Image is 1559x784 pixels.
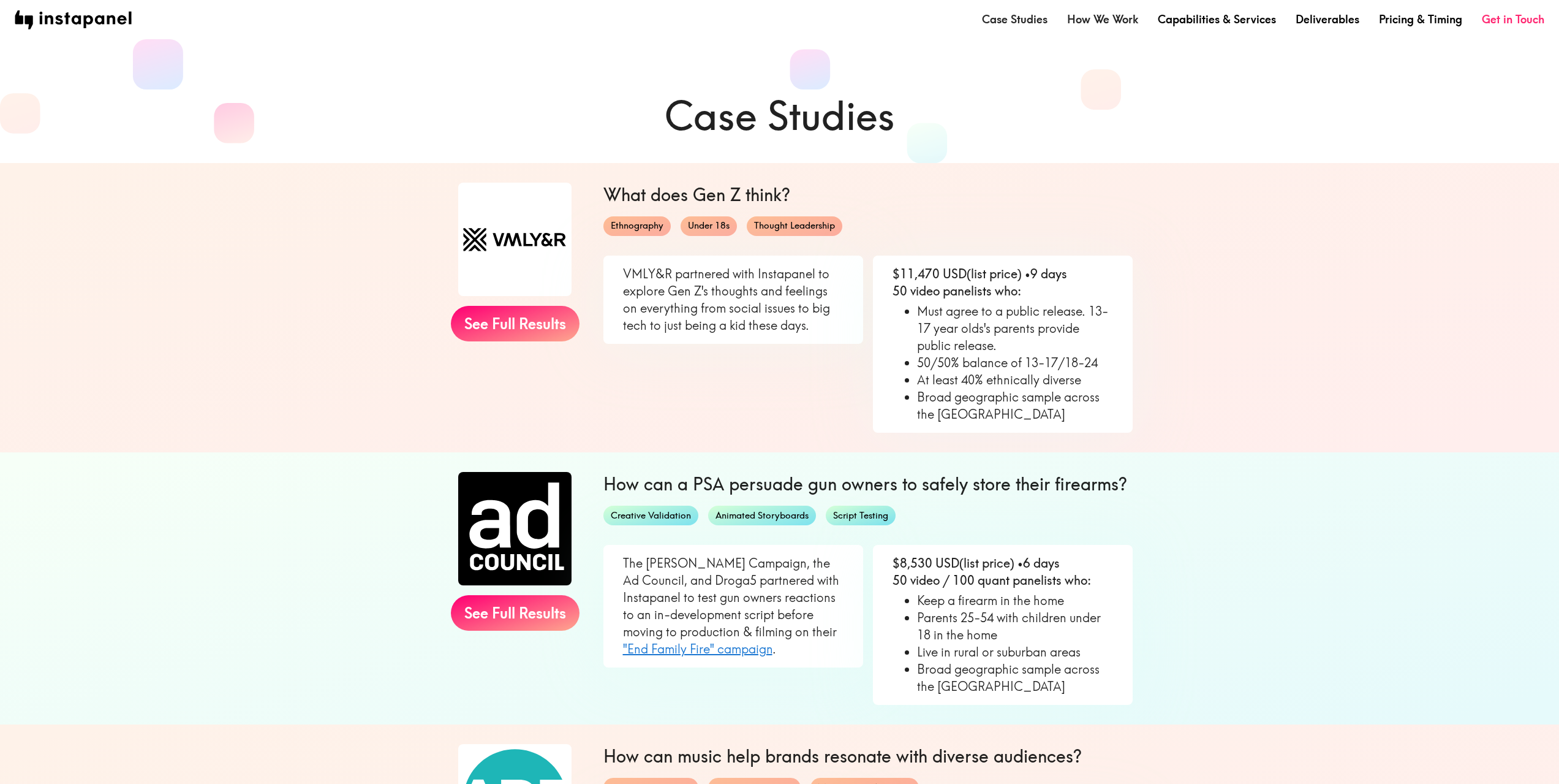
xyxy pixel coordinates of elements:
[458,472,572,585] img: Ad Council logo
[893,555,1113,589] p: $8,530 USD (list price) • 6 days 50 video / 100 quant panelists who:
[458,183,572,296] img: VMLY&R logo
[451,306,579,341] a: See Full Results
[603,744,1133,768] h6: How can music help brands resonate with diverse audiences?
[681,219,737,232] span: Under 18s
[1482,12,1544,27] a: Get in Touch
[917,354,1113,371] li: 50/50% balance of 13-17/18-24
[708,509,816,522] span: Animated Storyboards
[603,183,1133,207] h6: What does Gen Z think?
[917,371,1113,389] li: At least 40% ethnically diverse
[427,88,1133,143] h1: Case Studies
[1067,12,1138,27] a: How We Work
[623,555,844,658] p: The [PERSON_NAME] Campaign, the Ad Council, and Droga5 partnered with Instapanel to test gun owne...
[982,12,1048,27] a: Case Studies
[623,641,772,657] a: "End Family Fire" campaign
[1158,12,1276,27] a: Capabilities & Services
[623,265,844,334] p: VMLY&R partnered with Instapanel to explore Gen Z's thoughts and feelings on everything from soci...
[893,265,1113,300] p: $11,470 USD (list price) • 9 days 50 video panelists who:
[917,609,1113,644] li: Parents 25-54 with children under 18 in the home
[917,592,1113,609] li: Keep a firearm in the home
[451,595,579,631] a: See Full Results
[603,509,698,522] span: Creative Validation
[1296,12,1359,27] a: Deliverables
[917,644,1113,661] li: Live in rural or suburban areas
[826,509,896,522] span: Script Testing
[917,389,1113,423] li: Broad geographic sample across the [GEOGRAPHIC_DATA]
[1379,12,1462,27] a: Pricing & Timing
[15,10,132,29] img: instapanel
[917,661,1113,695] li: Broad geographic sample across the [GEOGRAPHIC_DATA]
[747,219,842,232] span: Thought Leadership
[917,303,1113,354] li: Must agree to a public release. 13-17 year olds's parents provide public release.
[603,219,671,232] span: Ethnography
[603,472,1133,496] h6: How can a PSA persuade gun owners to safely store their firearms?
